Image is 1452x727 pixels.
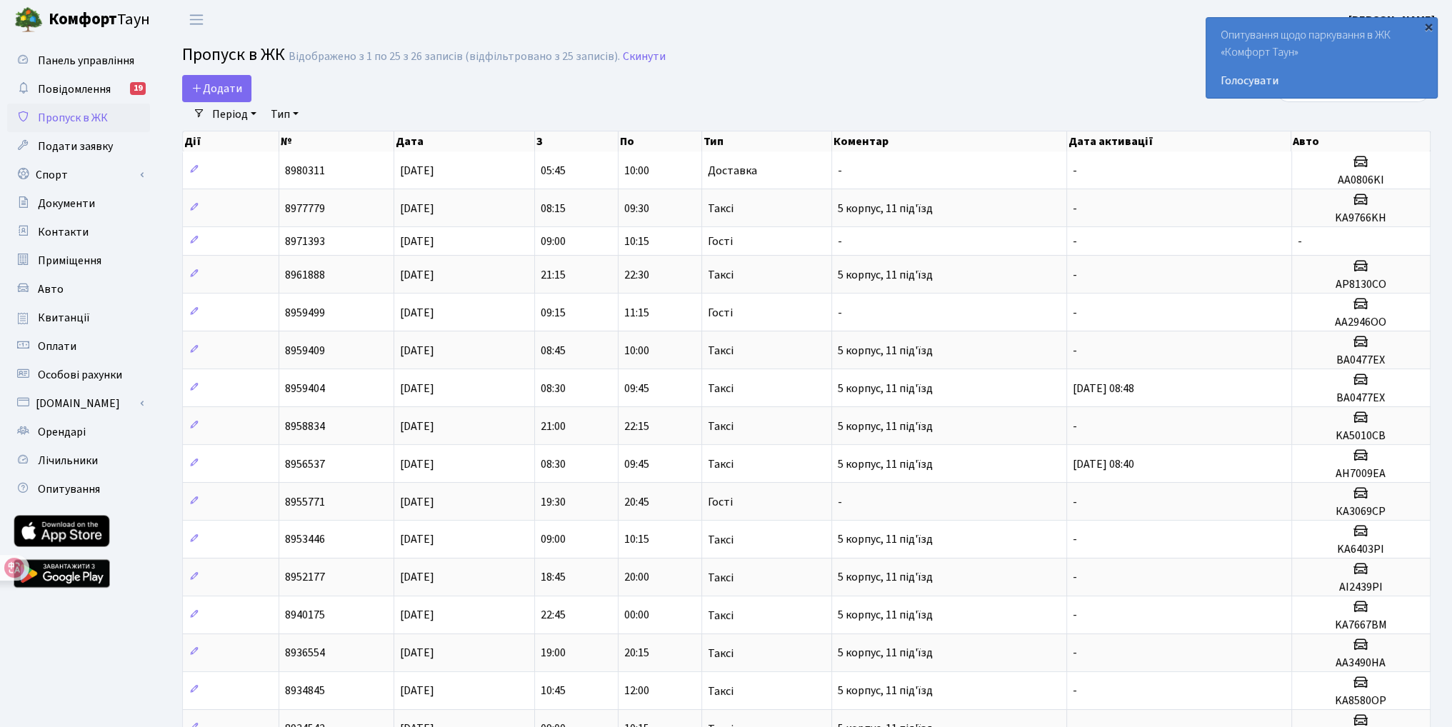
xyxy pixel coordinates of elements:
[541,418,566,434] span: 21:00
[708,345,733,356] span: Таксі
[1073,418,1077,434] span: -
[182,75,251,102] a: Додати
[1298,211,1424,225] h5: KA9766KH
[1298,694,1424,708] h5: KA8580OP
[1298,543,1424,556] h5: KA6403PI
[7,389,150,418] a: [DOMAIN_NAME]
[285,234,325,249] span: 8971393
[400,267,434,283] span: [DATE]
[400,343,434,359] span: [DATE]
[1348,12,1435,28] b: [PERSON_NAME]
[838,305,842,321] span: -
[400,163,434,179] span: [DATE]
[38,81,111,97] span: Повідомлення
[541,456,566,472] span: 08:30
[1206,18,1437,98] div: Опитування щодо паркування в ЖК «Комфорт Таун»
[1298,505,1424,518] h5: КА3069СР
[1073,305,1077,321] span: -
[285,163,325,179] span: 8980311
[838,532,933,548] span: 5 корпус, 11 під'їзд
[838,343,933,359] span: 5 корпус, 11 під'їзд
[708,648,733,659] span: Таксі
[285,646,325,661] span: 8936554
[1298,234,1302,249] span: -
[7,475,150,503] a: Опитування
[14,6,43,34] img: logo.png
[285,683,325,699] span: 8934845
[38,424,86,440] span: Орендарі
[1298,278,1424,291] h5: AP8130CO
[7,46,150,75] a: Панель управління
[130,82,146,95] div: 19
[285,456,325,472] span: 8956537
[182,42,285,67] span: Пропуск в ЖК
[1298,391,1424,405] h5: BA0477EX
[624,234,649,249] span: 10:15
[7,246,150,275] a: Приміщення
[708,572,733,583] span: Таксі
[1073,234,1077,249] span: -
[1073,570,1077,586] span: -
[38,110,108,126] span: Пропуск в ЖК
[285,267,325,283] span: 8961888
[541,683,566,699] span: 10:45
[624,163,649,179] span: 10:00
[624,646,649,661] span: 20:15
[541,608,566,623] span: 22:45
[400,532,434,548] span: [DATE]
[1073,343,1077,359] span: -
[38,281,64,297] span: Авто
[7,446,150,475] a: Лічильники
[285,608,325,623] span: 8940175
[624,456,649,472] span: 09:45
[49,8,117,31] b: Комфорт
[400,381,434,396] span: [DATE]
[206,102,262,126] a: Період
[394,131,535,151] th: Дата
[624,201,649,216] span: 09:30
[541,494,566,510] span: 19:30
[38,224,89,240] span: Контакти
[7,361,150,389] a: Особові рахунки
[1221,72,1423,89] a: Голосувати
[285,418,325,434] span: 8958834
[285,343,325,359] span: 8959409
[7,304,150,332] a: Квитанції
[624,418,649,434] span: 22:15
[1291,131,1431,151] th: Авто
[191,81,242,96] span: Додати
[708,610,733,621] span: Таксі
[1073,494,1077,510] span: -
[7,132,150,161] a: Подати заявку
[535,131,619,151] th: З
[708,458,733,470] span: Таксі
[400,646,434,661] span: [DATE]
[838,267,933,283] span: 5 корпус, 11 під'їзд
[708,534,733,546] span: Таксі
[838,683,933,699] span: 5 корпус, 11 під'їзд
[541,570,566,586] span: 18:45
[285,494,325,510] span: 8955771
[38,139,113,154] span: Подати заявку
[624,532,649,548] span: 10:15
[1298,174,1424,187] h5: АА0806KI
[1298,429,1424,443] h5: KA5010CB
[38,481,100,497] span: Опитування
[1073,608,1077,623] span: -
[1073,163,1077,179] span: -
[38,53,134,69] span: Панель управління
[838,163,842,179] span: -
[289,50,620,64] div: Відображено з 1 по 25 з 26 записів (відфільтровано з 25 записів).
[1421,19,1436,34] div: ×
[1073,456,1134,472] span: [DATE] 08:40
[838,381,933,396] span: 5 корпус, 11 під'їзд
[838,570,933,586] span: 5 корпус, 11 під'їзд
[624,608,649,623] span: 00:00
[708,203,733,214] span: Таксі
[1298,354,1424,367] h5: BA0477EX
[7,275,150,304] a: Авто
[1298,581,1424,594] h5: AI2439PI
[624,305,649,321] span: 11:15
[838,456,933,472] span: 5 корпус, 11 під'їзд
[541,305,566,321] span: 09:15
